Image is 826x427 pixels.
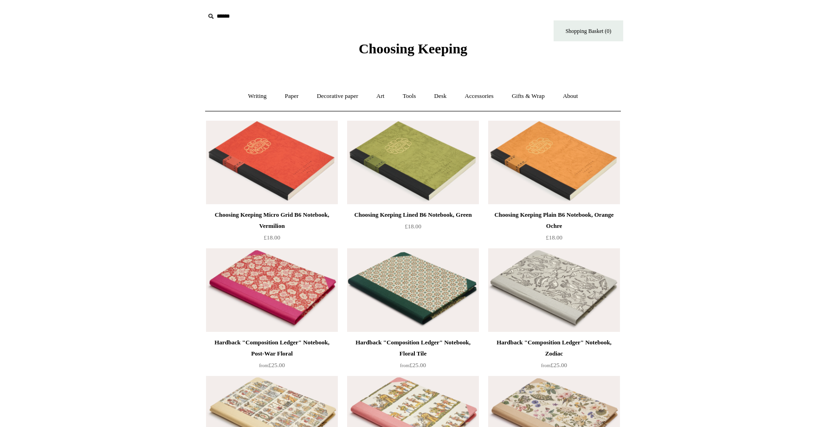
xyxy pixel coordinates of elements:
span: £18.00 [546,234,562,241]
img: Choosing Keeping Micro Grid B6 Notebook, Vermilion [206,121,338,204]
span: from [400,363,409,368]
a: Paper [277,84,307,109]
div: Hardback "Composition Ledger" Notebook, Floral Tile [349,337,477,359]
span: £25.00 [400,362,426,369]
span: £18.00 [405,223,421,230]
img: Hardback "Composition Ledger" Notebook, Floral Tile [347,248,479,332]
a: Choosing Keeping Lined B6 Notebook, Green Choosing Keeping Lined B6 Notebook, Green [347,121,479,204]
a: Choosing Keeping Plain B6 Notebook, Orange Ochre £18.00 [488,209,620,247]
a: Writing [240,84,275,109]
span: Choosing Keeping [359,41,467,56]
a: Decorative paper [309,84,367,109]
a: Choosing Keeping Micro Grid B6 Notebook, Vermilion £18.00 [206,209,338,247]
a: Hardback "Composition Ledger" Notebook, Post-War Floral Hardback "Composition Ledger" Notebook, P... [206,248,338,332]
img: Hardback "Composition Ledger" Notebook, Post-War Floral [206,248,338,332]
a: Choosing Keeping Plain B6 Notebook, Orange Ochre Choosing Keeping Plain B6 Notebook, Orange Ochre [488,121,620,204]
a: Shopping Basket (0) [554,20,623,41]
a: Hardback "Composition Ledger" Notebook, Zodiac Hardback "Composition Ledger" Notebook, Zodiac [488,248,620,332]
img: Choosing Keeping Lined B6 Notebook, Green [347,121,479,204]
a: Art [368,84,393,109]
a: Hardback "Composition Ledger" Notebook, Floral Tile Hardback "Composition Ledger" Notebook, Flora... [347,248,479,332]
div: Hardback "Composition Ledger" Notebook, Post-War Floral [208,337,336,359]
span: from [541,363,550,368]
div: Choosing Keeping Plain B6 Notebook, Orange Ochre [490,209,618,232]
a: Hardback "Composition Ledger" Notebook, Post-War Floral from£25.00 [206,337,338,375]
span: £25.00 [541,362,567,369]
a: About [555,84,587,109]
span: £25.00 [259,362,285,369]
span: £18.00 [264,234,280,241]
a: Hardback "Composition Ledger" Notebook, Zodiac from£25.00 [488,337,620,375]
a: Gifts & Wrap [503,84,553,109]
a: Desk [426,84,455,109]
a: Tools [394,84,425,109]
img: Choosing Keeping Plain B6 Notebook, Orange Ochre [488,121,620,204]
div: Hardback "Composition Ledger" Notebook, Zodiac [490,337,618,359]
img: Hardback "Composition Ledger" Notebook, Zodiac [488,248,620,332]
div: Choosing Keeping Micro Grid B6 Notebook, Vermilion [208,209,336,232]
a: Choosing Keeping [359,48,467,55]
a: Choosing Keeping Lined B6 Notebook, Green £18.00 [347,209,479,247]
a: Hardback "Composition Ledger" Notebook, Floral Tile from£25.00 [347,337,479,375]
a: Choosing Keeping Micro Grid B6 Notebook, Vermilion Choosing Keeping Micro Grid B6 Notebook, Vermi... [206,121,338,204]
span: from [259,363,268,368]
a: Accessories [457,84,502,109]
div: Choosing Keeping Lined B6 Notebook, Green [349,209,477,220]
